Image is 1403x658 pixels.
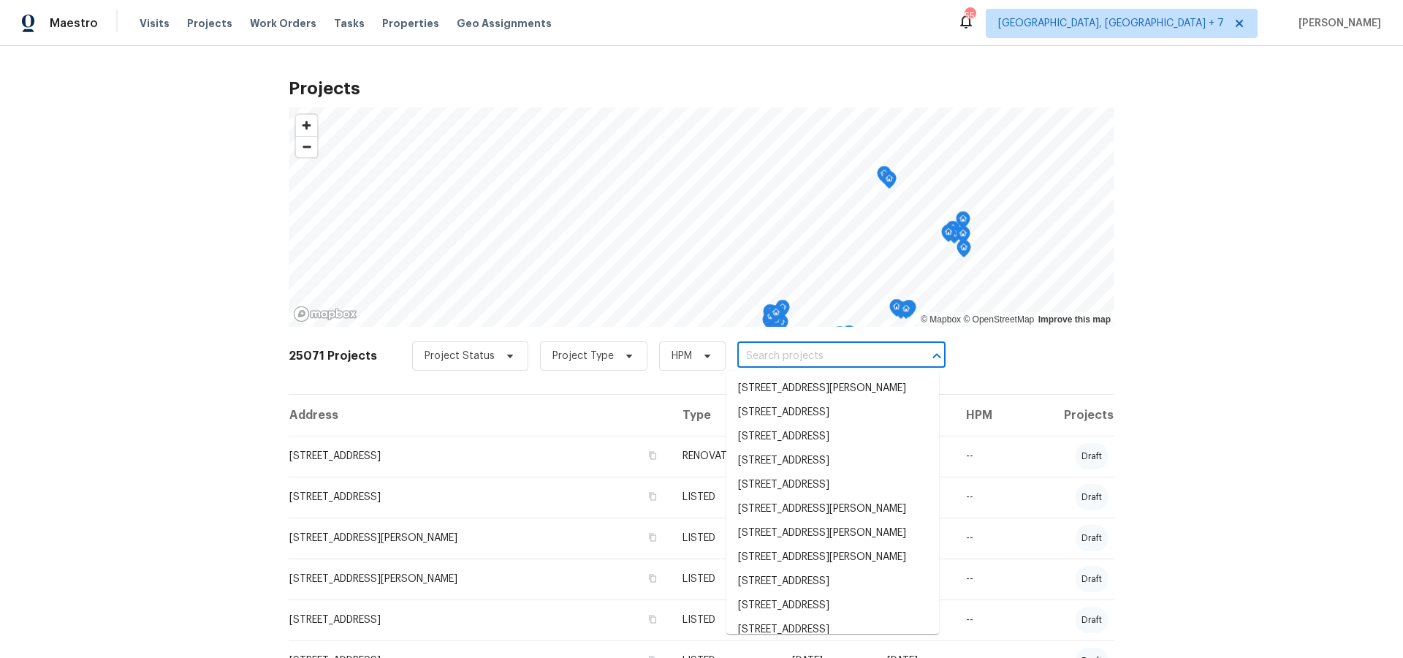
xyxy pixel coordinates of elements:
li: [STREET_ADDRESS][PERSON_NAME] [726,521,939,545]
span: HPM [672,349,692,363]
div: Map marker [762,312,777,335]
th: Address [289,395,671,436]
button: Copy Address [646,572,659,585]
button: Close [927,346,947,366]
a: Mapbox homepage [293,306,357,322]
button: Copy Address [646,531,659,544]
th: Type [671,395,780,436]
span: Projects [187,16,232,31]
button: Copy Address [646,490,659,503]
div: Map marker [882,171,897,194]
a: Mapbox [921,314,961,325]
div: Map marker [889,299,904,322]
th: HPM [954,395,1018,436]
li: [STREET_ADDRESS] [726,425,939,449]
span: [GEOGRAPHIC_DATA], [GEOGRAPHIC_DATA] + 7 [998,16,1224,31]
li: [STREET_ADDRESS][PERSON_NAME] [726,497,939,521]
button: Zoom in [296,115,317,136]
td: [STREET_ADDRESS] [289,477,671,518]
div: draft [1076,566,1108,592]
div: draft [1076,525,1108,551]
button: Copy Address [646,449,659,462]
div: draft [1076,443,1108,469]
td: RENOVATION [671,436,780,477]
span: [PERSON_NAME] [1293,16,1381,31]
div: Map marker [764,309,778,331]
h2: 25071 Projects [289,349,377,363]
li: [STREET_ADDRESS] [726,449,939,473]
td: [STREET_ADDRESS] [289,600,671,640]
button: Copy Address [646,613,659,626]
a: Improve this map [1038,314,1111,325]
div: Map marker [902,300,916,322]
td: [STREET_ADDRESS][PERSON_NAME] [289,518,671,559]
span: Properties [382,16,439,31]
span: Geo Assignments [457,16,552,31]
div: Map marker [769,305,783,328]
div: Map marker [957,240,971,262]
span: Zoom out [296,137,317,157]
span: Tasks [334,18,365,29]
td: [STREET_ADDRESS] [289,436,671,477]
div: Map marker [956,211,970,234]
div: Map marker [842,325,856,348]
div: Map marker [956,226,970,249]
div: Map marker [832,326,847,349]
td: LISTED [671,559,780,600]
td: -- [954,477,1018,518]
td: -- [954,436,1018,477]
span: Visits [140,16,170,31]
li: [STREET_ADDRESS] [726,594,939,618]
td: LISTED [671,477,780,518]
td: [STREET_ADDRESS][PERSON_NAME] [289,559,671,600]
span: Work Orders [250,16,316,31]
h2: Projects [289,81,1114,96]
div: Map marker [941,224,956,247]
li: [STREET_ADDRESS] [726,618,939,642]
div: Map marker [877,166,891,189]
span: Project Status [425,349,495,363]
div: Map marker [946,221,960,243]
div: Map marker [763,304,777,327]
button: Zoom out [296,136,317,157]
th: Projects [1018,395,1114,436]
span: Maestro [50,16,98,31]
td: -- [954,600,1018,640]
div: draft [1076,607,1108,633]
td: -- [954,518,1018,559]
li: [STREET_ADDRESS] [726,473,939,497]
span: Project Type [552,349,614,363]
li: [STREET_ADDRESS][PERSON_NAME] [726,377,939,401]
div: Map marker [775,300,790,322]
li: [STREET_ADDRESS] [726,401,939,425]
li: [STREET_ADDRESS][PERSON_NAME] [726,545,939,570]
td: LISTED [671,518,780,559]
div: draft [1076,484,1108,510]
input: Search projects [737,345,905,368]
td: LISTED [671,600,780,640]
canvas: Map [289,107,1114,327]
a: OpenStreetMap [963,314,1034,325]
li: [STREET_ADDRESS] [726,570,939,594]
div: 55 [965,9,975,23]
td: -- [954,559,1018,600]
div: Map marker [899,301,913,324]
